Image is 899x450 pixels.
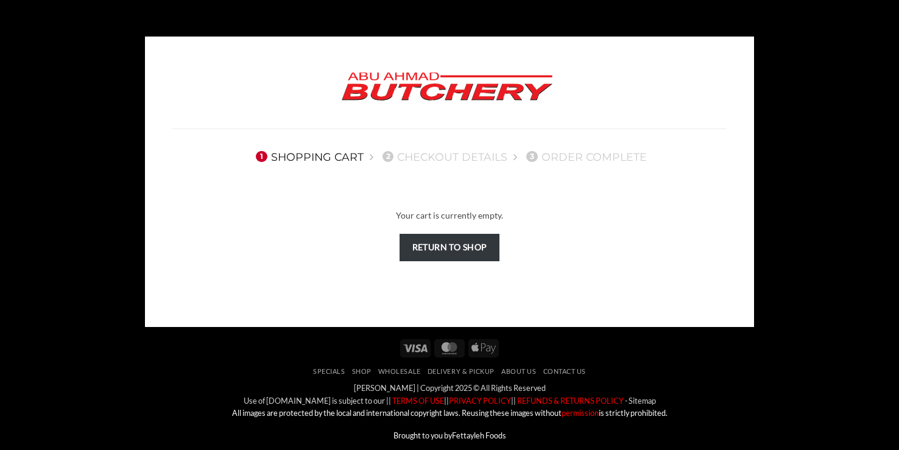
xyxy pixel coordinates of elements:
[256,151,267,162] span: 1
[313,367,345,375] a: Specials
[517,396,624,406] font: REFUNDS & RETURNS POLICY
[352,367,372,375] a: SHOP
[378,367,421,375] a: Wholesale
[562,408,599,418] a: permission
[392,396,444,406] font: TERMS OF USE
[516,396,624,406] a: REFUNDS & RETURNS POLICY
[331,64,563,110] img: Abu Ahmad Butchery
[400,234,499,261] a: Return to shop
[391,396,444,406] a: TERMS OF USE
[172,209,727,223] p: Your cart is currently empty.
[172,141,727,172] nav: Checkout steps
[501,367,536,375] a: About Us
[154,429,745,441] p: Brought to you by
[398,337,501,357] div: Payment icons
[543,367,586,375] a: Contact Us
[379,150,508,163] a: 2Checkout details
[449,396,511,406] a: PRIVACY POLICY
[625,396,627,406] a: -
[252,150,364,163] a: 1Shopping Cart
[428,367,495,375] a: Delivery & Pickup
[629,396,656,406] a: Sitemap
[154,407,745,419] p: All images are protected by the local and international copyright laws. Reusing these images with...
[452,431,506,440] a: Fettayleh Foods
[383,151,393,162] span: 2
